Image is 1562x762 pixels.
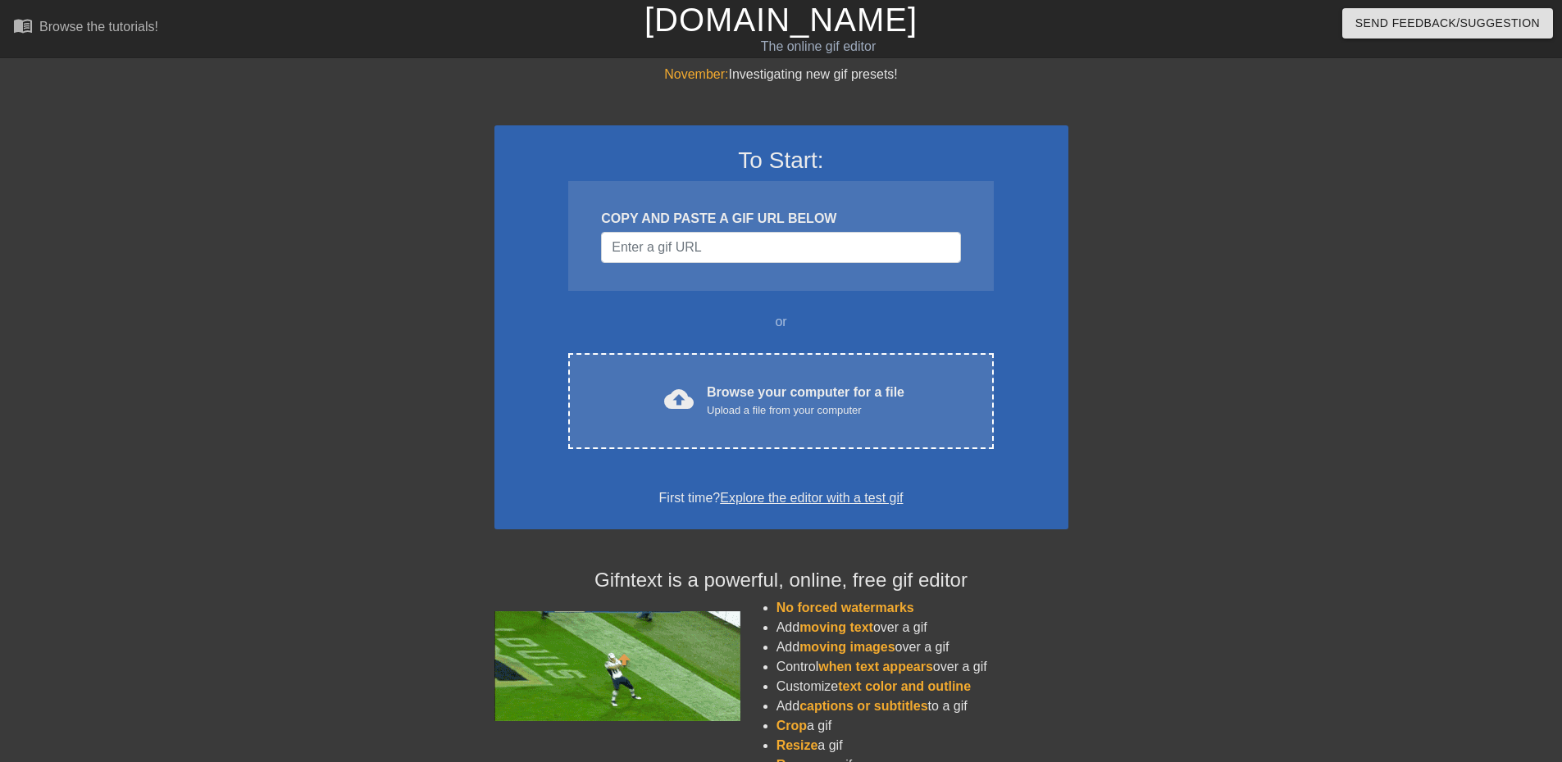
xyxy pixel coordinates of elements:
[13,16,158,41] a: Browse the tutorials!
[39,20,158,34] div: Browse the tutorials!
[776,696,1068,716] li: Add to a gif
[799,620,873,634] span: moving text
[838,679,971,693] span: text color and outline
[776,657,1068,677] li: Control over a gif
[776,637,1068,657] li: Add over a gif
[818,660,933,674] span: when text appears
[776,738,818,752] span: Resize
[776,716,1068,736] li: a gif
[494,569,1068,592] h4: Gifntext is a powerful, online, free gif editor
[516,488,1047,508] div: First time?
[720,491,903,505] a: Explore the editor with a test gif
[776,601,914,615] span: No forced watermarks
[776,618,1068,637] li: Add over a gif
[707,402,904,419] div: Upload a file from your computer
[494,65,1068,84] div: Investigating new gif presets!
[1355,13,1540,34] span: Send Feedback/Suggestion
[707,383,904,419] div: Browse your computer for a file
[494,611,740,721] img: football_small.gif
[776,677,1068,696] li: Customize
[776,719,807,733] span: Crop
[644,2,918,38] a: [DOMAIN_NAME]
[537,312,1026,332] div: or
[516,147,1047,175] h3: To Start:
[799,699,927,713] span: captions or subtitles
[13,16,33,35] span: menu_book
[664,384,694,414] span: cloud_upload
[664,67,728,81] span: November:
[776,736,1068,755] li: a gif
[601,232,960,263] input: Username
[529,37,1108,57] div: The online gif editor
[601,209,960,229] div: COPY AND PASTE A GIF URL BELOW
[1342,8,1553,39] button: Send Feedback/Suggestion
[799,640,895,654] span: moving images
